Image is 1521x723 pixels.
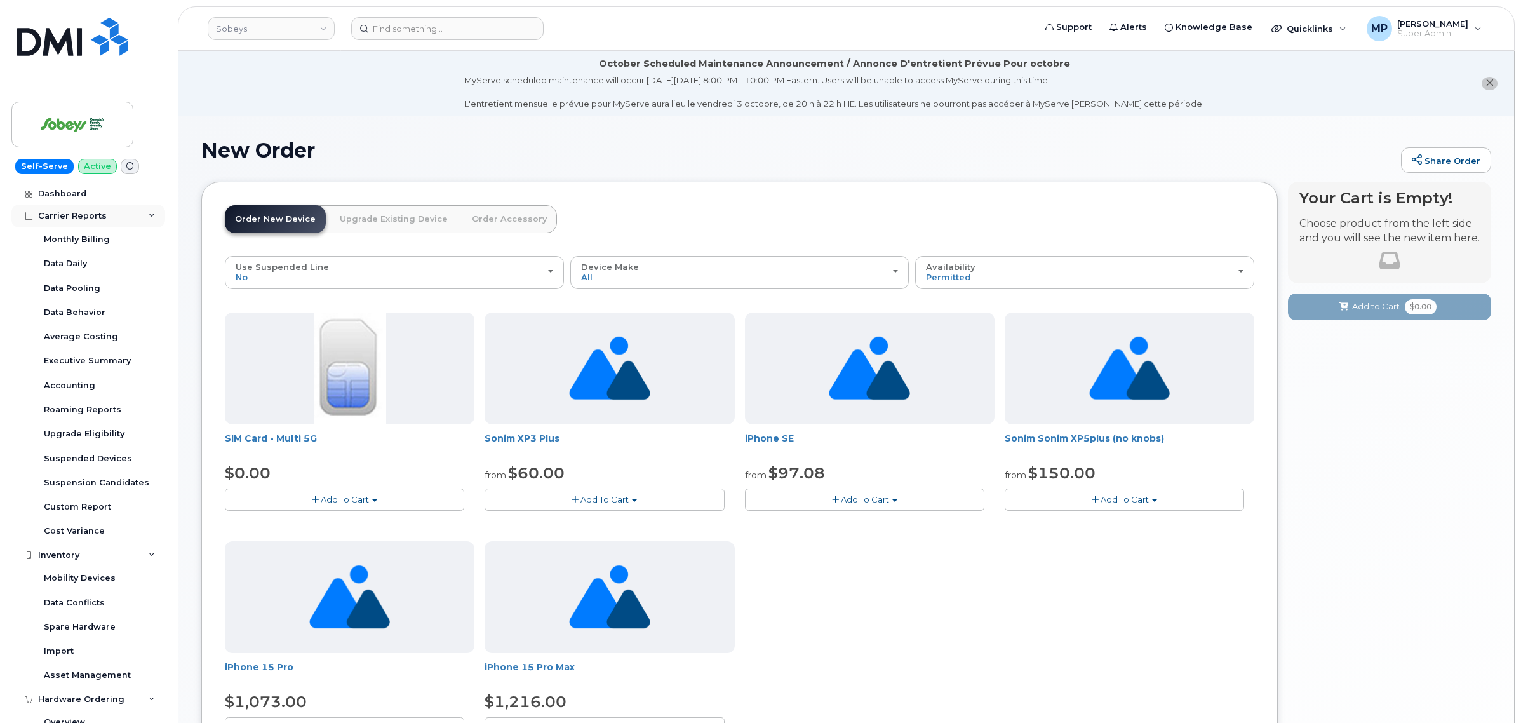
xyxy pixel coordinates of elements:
[485,661,575,673] a: iPhone 15 Pro Max
[1005,470,1026,481] small: from
[236,272,248,282] span: No
[1288,294,1491,320] button: Add to Cart $0.00
[314,313,386,424] img: 00D627D4-43E9-49B7-A367-2C99342E128C.jpg
[508,464,565,482] span: $60.00
[580,494,629,504] span: Add To Cart
[485,433,559,444] a: Sonim XP3 Plus
[1405,299,1437,314] span: $0.00
[225,464,271,482] span: $0.00
[1352,301,1400,313] span: Add to Cart
[225,256,564,289] button: Use Suspended Line No
[485,661,734,686] div: iPhone 15 Pro Max
[309,541,390,653] img: no_image_found-2caef05468ed5679b831cfe6fc140e25e0c280774317ffc20a367ab7fd17291e.png
[485,470,506,481] small: from
[1299,189,1480,206] h4: Your Cart is Empty!
[581,262,639,272] span: Device Make
[926,272,971,282] span: Permitted
[570,256,909,289] button: Device Make All
[915,256,1254,289] button: Availability Permitted
[569,313,650,424] img: no_image_found-2caef05468ed5679b831cfe6fc140e25e0c280774317ffc20a367ab7fd17291e.png
[321,494,369,504] span: Add To Cart
[1101,494,1149,504] span: Add To Cart
[599,57,1070,71] div: October Scheduled Maintenance Announcement / Annonce D'entretient Prévue Pour octobre
[201,139,1395,161] h1: New Order
[225,205,326,233] a: Order New Device
[581,272,593,282] span: All
[1005,489,1244,511] button: Add To Cart
[841,494,889,504] span: Add To Cart
[485,693,566,711] span: $1,216.00
[1028,464,1096,482] span: $150.00
[462,205,557,233] a: Order Accessory
[225,489,464,511] button: Add To Cart
[225,661,474,686] div: iPhone 15 Pro
[1005,433,1164,444] a: Sonim Sonim XP5plus (no knobs)
[829,313,909,424] img: no_image_found-2caef05468ed5679b831cfe6fc140e25e0c280774317ffc20a367ab7fd17291e.png
[1299,217,1480,246] p: Choose product from the left side and you will see the new item here.
[330,205,458,233] a: Upgrade Existing Device
[745,489,984,511] button: Add To Cart
[1401,147,1491,173] a: Share Order
[745,470,767,481] small: from
[225,693,307,711] span: $1,073.00
[926,262,975,272] span: Availability
[225,433,317,444] a: SIM Card - Multi 5G
[745,432,995,457] div: iPhone SE
[236,262,329,272] span: Use Suspended Line
[225,432,474,457] div: SIM Card - Multi 5G
[485,489,724,511] button: Add To Cart
[1482,77,1498,90] button: close notification
[225,661,293,673] a: iPhone 15 Pro
[569,541,650,653] img: no_image_found-2caef05468ed5679b831cfe6fc140e25e0c280774317ffc20a367ab7fd17291e.png
[745,433,794,444] a: iPhone SE
[464,74,1204,110] div: MyServe scheduled maintenance will occur [DATE][DATE] 8:00 PM - 10:00 PM Eastern. Users will be u...
[768,464,825,482] span: $97.08
[1005,432,1254,457] div: Sonim Sonim XP5plus (no knobs)
[485,432,734,457] div: Sonim XP3 Plus
[1089,313,1170,424] img: no_image_found-2caef05468ed5679b831cfe6fc140e25e0c280774317ffc20a367ab7fd17291e.png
